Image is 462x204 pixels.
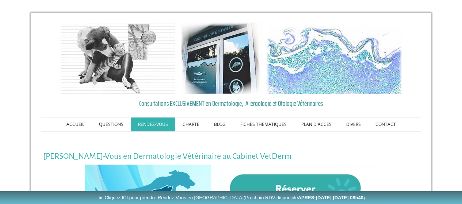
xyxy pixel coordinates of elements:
[298,195,363,200] b: APRES-[DATE] [DATE] 08h40
[244,195,365,200] span: (Prochain RDV disponible )
[131,118,175,131] a: RENDEZ-VOUS
[233,118,294,131] a: FICHES THEMATIQUES
[43,98,419,109] a: Consultations EXCLUSIVEMENT en Dermatologie, Allergologie et Otologie Vétérinaires
[339,118,368,131] a: DIVERS
[99,195,365,200] span: ► Cliquez ICI pour prendre Rendez-Vous en [GEOGRAPHIC_DATA]
[368,118,403,131] a: CONTACT
[92,118,131,131] a: QUESTIONS
[175,118,207,131] a: CHARTE
[43,152,419,161] h1: [PERSON_NAME]-Vous en Dermatologie Vétérinaire au Cabinet VetDerm
[59,118,92,131] a: ACCUEIL
[294,118,339,131] a: PLAN D'ACCES
[207,118,233,131] a: BLOG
